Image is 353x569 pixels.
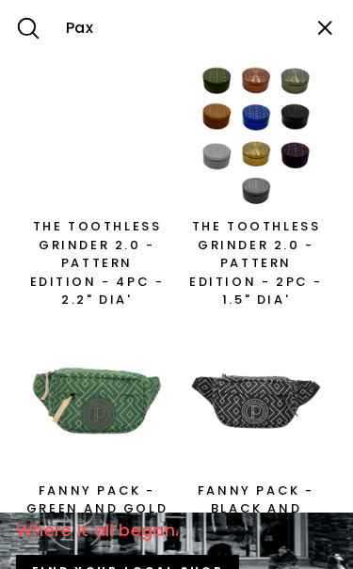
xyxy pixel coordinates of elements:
div: The Toothless Grinder 2.0 - Pattern Edition - 2PC - 1.5" Dia' [185,217,328,309]
div: FANNY PACK - GREEN AND GOLD [25,482,168,518]
div: The Toothless Grinder 2.0 - Pattern Edition - 4PC - 2.2" Dia' [25,217,168,309]
a: The Toothless Grinder 2.0 - Pattern Edition - 4PC - 2.2" Dia' [25,65,168,315]
div: FANNY PACK - BLACK AND [PERSON_NAME] [185,482,328,537]
a: The Toothless Grinder 2.0 - Pattern Edition - 2PC - 1.5" Dia' [185,65,328,315]
a: FANNY PACK - BLACK AND [PERSON_NAME] [185,329,328,543]
a: FANNY PACK - GREEN AND GOLD [25,329,168,524]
